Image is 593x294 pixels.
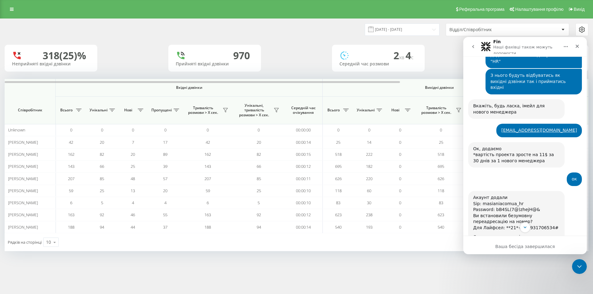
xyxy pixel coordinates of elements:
[204,224,211,230] span: 188
[10,170,96,176] div: Password: bB4SL(7@)zhejH@&
[367,188,371,193] span: 60
[335,224,342,230] span: 540
[100,164,104,169] span: 66
[131,164,135,169] span: 25
[206,188,210,193] span: 59
[459,7,505,12] span: Реферальна програма
[284,209,323,221] td: 00:00:12
[163,164,167,169] span: 39
[257,164,261,169] span: 66
[284,124,323,136] td: 00:00:00
[100,151,104,157] span: 82
[185,106,221,115] span: Тривалість розмови > Х сек.
[131,212,135,217] span: 46
[399,176,401,181] span: 0
[132,139,134,145] span: 7
[399,188,401,193] span: 0
[163,176,167,181] span: 57
[12,61,90,67] div: Неприйняті вхідні дзвінки
[339,61,417,67] div: Середній час розмови
[164,127,166,133] span: 0
[90,108,107,113] span: Унікальні
[366,151,372,157] span: 222
[57,185,67,196] button: Scroll to bottom
[120,108,136,113] span: Нові
[163,212,167,217] span: 55
[399,151,401,157] span: 0
[100,212,104,217] span: 92
[399,127,401,133] span: 0
[367,200,371,205] span: 30
[8,212,38,217] span: [PERSON_NAME]
[68,212,74,217] span: 163
[366,164,372,169] span: 182
[574,7,585,12] span: Вихід
[70,127,72,133] span: 0
[463,37,587,254] iframe: Intercom live chat
[439,139,443,145] span: 25
[70,200,72,205] span: 6
[449,27,523,32] div: Відділ/Співробітник
[284,136,323,148] td: 00:00:14
[68,151,74,157] span: 162
[438,212,444,217] span: 623
[326,108,341,113] span: Всього
[284,197,323,209] td: 00:00:10
[72,85,306,90] span: Вхідні дзвінки
[257,188,261,193] span: 25
[337,85,541,90] span: Вихідні дзвінки
[131,188,135,193] span: 13
[59,108,74,113] span: Всього
[257,151,261,157] span: 82
[100,176,104,181] span: 85
[515,7,563,12] span: Налаштування профілю
[406,49,414,62] span: 4
[204,212,211,217] span: 163
[393,49,406,62] span: 2
[399,164,401,169] span: 0
[257,176,261,181] span: 85
[164,200,166,205] span: 4
[204,151,211,157] span: 162
[163,139,167,145] span: 17
[438,176,444,181] span: 626
[10,108,50,113] span: Співробітник
[100,188,104,193] span: 25
[204,176,211,181] span: 207
[399,224,401,230] span: 0
[418,106,454,115] span: Тривалість розмови > Х сек.
[399,200,401,205] span: 0
[8,151,38,157] span: [PERSON_NAME]
[438,151,444,157] span: 518
[335,188,342,193] span: 118
[131,224,135,230] span: 44
[399,212,401,217] span: 0
[366,224,372,230] span: 193
[8,200,38,205] span: [PERSON_NAME]
[368,127,370,133] span: 0
[572,259,587,274] iframe: Intercom live chat
[8,224,38,230] span: [PERSON_NAME]
[336,200,340,205] span: 83
[163,188,167,193] span: 20
[335,212,342,217] span: 623
[257,224,261,230] span: 94
[8,164,38,169] span: [PERSON_NAME]
[336,139,340,145] span: 25
[438,188,444,193] span: 118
